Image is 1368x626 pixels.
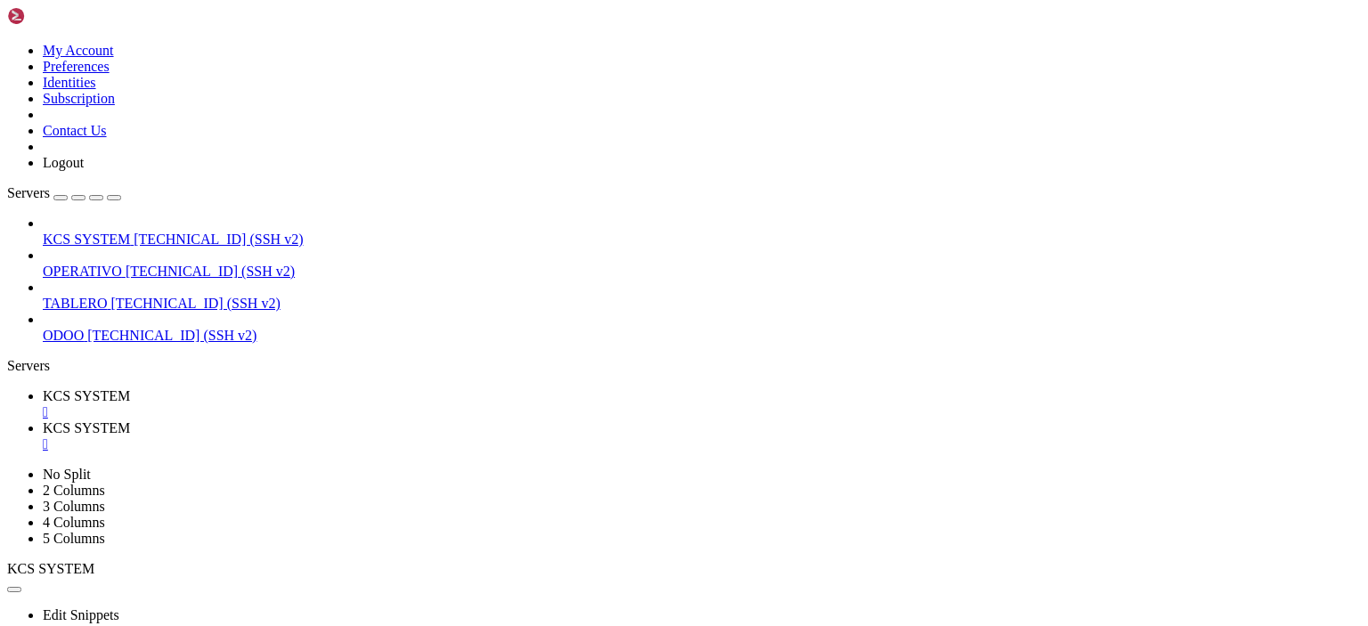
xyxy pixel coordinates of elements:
[43,215,1361,248] li: KCS SYSTEM [TECHNICAL_ID] (SSH v2)
[7,68,1136,83] x-row: * Support: [URL][DOMAIN_NAME]
[43,607,119,622] a: Edit Snippets
[7,37,1136,53] x-row: * Documentation: [URL][DOMAIN_NAME]
[43,155,84,170] a: Logout
[43,232,130,247] span: KCS SYSTEM
[43,264,1361,280] a: OPERATIVO [TECHNICAL_ID] (SSH v2)
[43,43,114,58] a: My Account
[43,91,115,106] a: Subscription
[7,159,1136,174] x-row: Memory usage: 39% IPv4 address for ens3: [TECHNICAL_ID]
[150,461,157,476] span: ~
[43,312,1361,344] li: ODOO [TECHNICAL_ID] (SSH v2)
[43,515,105,530] a: 4 Columns
[7,185,50,200] span: Servers
[43,388,130,403] span: KCS SYSTEM
[87,328,256,343] span: [TECHNICAL_ID] (SSH v2)
[7,561,94,576] span: KCS SYSTEM
[43,420,130,435] span: KCS SYSTEM
[43,420,1361,452] a: KCS SYSTEM
[43,280,1361,312] li: TABLERO [TECHNICAL_ID] (SSH v2)
[180,461,187,476] div: (23, 30)
[7,174,1136,189] x-row: Swap usage: 0%
[7,280,1136,295] x-row: 1 update can be applied immediately.
[7,340,1136,355] x-row: For upgrade information, please visit:
[111,296,281,311] span: [TECHNICAL_ID] (SSH v2)
[7,128,1136,143] x-row: System load: 0.01 Processes: 182
[7,249,1136,264] x-row: [URL][DOMAIN_NAME]
[7,446,1136,461] x-row: Last login: [DATE] from [TECHNICAL_ID]
[7,325,1136,340] x-row: Your Ubuntu release is not supported anymore.
[7,386,1136,401] x-row: New release '24.04.3 LTS' available.
[43,328,1361,344] a: ODOO [TECHNICAL_ID] (SSH v2)
[7,7,1136,22] x-row: Welcome to Ubuntu 23.04 (GNU/Linux 6.2.0-39-generic x86_64)
[43,483,105,498] a: 2 Columns
[7,461,1136,476] x-row: : $
[43,328,84,343] span: ODOO
[7,7,110,25] img: Shellngn
[7,143,1136,159] x-row: Usage of /: 19.6% of 77.39GB Users logged in: 0
[43,59,110,74] a: Preferences
[7,461,142,476] span: ubuntu@vps-08acaf7e
[7,185,121,200] a: Servers
[7,219,1136,234] x-row: just raised the bar for easy, resilient and secure K8s cluster deployment.
[7,204,1136,219] x-row: * Strictly confined Kubernetes makes edge and IoT secure. Learn how MicroK8s
[7,53,1136,68] x-row: * Management: [URL][DOMAIN_NAME]
[7,358,1361,374] div: Servers
[43,296,108,311] span: TABLERO
[7,401,1136,416] x-row: Run 'do-release-upgrade' to upgrade to it.
[43,436,1361,452] a: 
[43,248,1361,280] li: OPERATIVO [TECHNICAL_ID] (SSH v2)
[43,531,105,546] a: 5 Columns
[43,499,105,514] a: 3 Columns
[134,232,303,247] span: [TECHNICAL_ID] (SSH v2)
[43,296,1361,312] a: TABLERO [TECHNICAL_ID] (SSH v2)
[126,264,295,279] span: [TECHNICAL_ID] (SSH v2)
[43,75,96,90] a: Identities
[43,123,107,138] a: Contact Us
[43,467,91,482] a: No Split
[43,404,1361,420] a: 
[43,264,122,279] span: OPERATIVO
[7,355,1136,370] x-row: [URL][DOMAIN_NAME]
[7,295,1136,310] x-row: To see these additional updates run: apt list --upgradable
[7,98,1136,113] x-row: System information as of [DATE]
[43,232,1361,248] a: KCS SYSTEM [TECHNICAL_ID] (SSH v2)
[43,388,1361,420] a: KCS SYSTEM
